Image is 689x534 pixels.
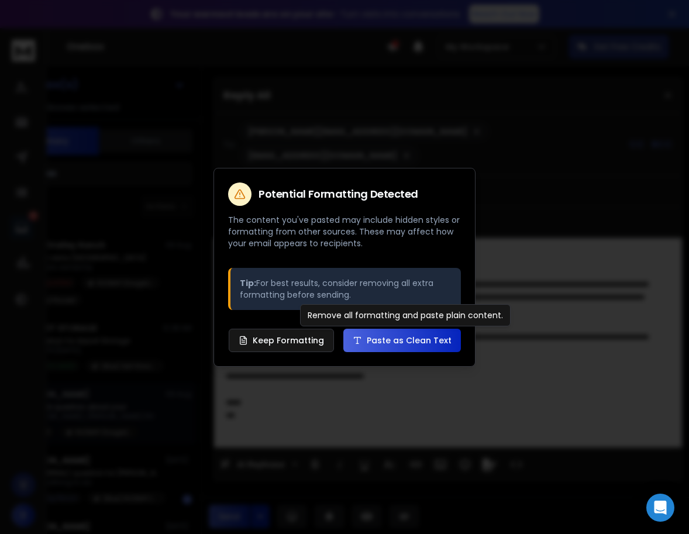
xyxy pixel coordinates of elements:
[300,304,511,326] div: Remove all formatting and paste plain content.
[240,277,256,289] strong: Tip:
[343,329,461,352] button: Paste as Clean Text
[228,214,461,249] p: The content you've pasted may include hidden styles or formatting from other sources. These may a...
[259,189,418,199] h2: Potential Formatting Detected
[240,277,452,301] p: For best results, consider removing all extra formatting before sending.
[646,494,674,522] div: Open Intercom Messenger
[229,329,334,352] button: Keep Formatting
